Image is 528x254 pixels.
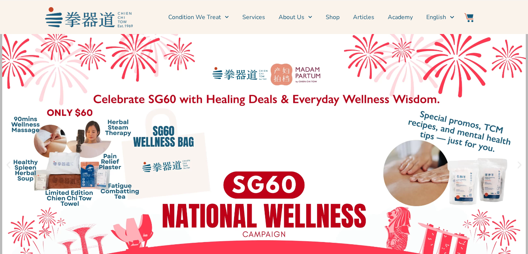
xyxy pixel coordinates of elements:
div: Next slide [515,160,524,170]
a: Shop [326,8,340,27]
a: Articles [353,8,374,27]
img: Website Icon-03 [464,13,473,22]
a: About Us [279,8,312,27]
a: Academy [388,8,413,27]
a: English [426,8,454,27]
div: Previous slide [4,160,13,170]
nav: Menu [136,8,454,27]
a: Condition We Treat [168,8,229,27]
span: English [426,13,446,22]
a: Services [242,8,265,27]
